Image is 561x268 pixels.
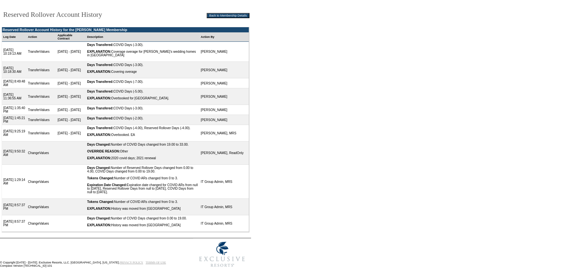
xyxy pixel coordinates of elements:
[87,50,198,57] div: Coverage overage for [PERSON_NAME]'s wedding homes in [GEOGRAPHIC_DATA]
[2,105,27,115] td: [DATE] 1:35:40 PM
[2,165,27,199] td: [DATE] 1:29:14 AM
[27,115,56,125] td: TransferValues
[87,143,198,146] div: Number of COVID Days changed from 19.00 to 33.00.
[146,261,166,264] a: TERMS OF USE
[87,150,198,153] div: Other
[87,133,111,137] b: EXPLANATION:
[2,125,27,141] td: [DATE] 9:25:19 AM
[2,27,249,32] td: Reserved Rollover Account History for the [PERSON_NAME] Membership
[56,32,86,42] td: Applicable Contract
[87,150,120,153] b: OVERRIDE REASON:
[27,199,56,215] td: ChangeValues
[87,80,113,84] b: Days Transfered:
[27,125,56,141] td: TransferValues
[87,143,111,146] b: Days Changed:
[27,105,56,115] td: TransferValues
[87,96,111,100] b: EXPLANATION:
[2,6,168,25] td: Reserved Rollover Account History
[2,32,27,42] td: Log Date
[87,117,113,120] b: Days Transfered:
[200,105,249,115] td: [PERSON_NAME]
[200,215,249,232] td: IT Group Admin, MRS
[87,133,198,137] div: Overbooked. EA
[56,78,86,88] td: [DATE] - [DATE]
[87,217,111,220] b: Days Changed:
[200,199,249,215] td: IT Group Admin, MRS
[87,50,111,53] b: EXPLANATION:
[87,43,113,47] b: Days Transfered:
[87,183,127,187] b: Expiration Date Changed:
[27,62,56,78] td: TransferValues
[200,62,249,78] td: [PERSON_NAME]
[56,115,86,125] td: [DATE] - [DATE]
[56,105,86,115] td: [DATE] - [DATE]
[120,261,143,264] a: PRIVACY POLICY
[200,165,249,199] td: IT Group Admin, MRS
[27,42,56,62] td: TransferValues
[200,88,249,105] td: [PERSON_NAME]
[87,80,198,84] div: COVID Days (-7.00).
[87,223,111,227] b: EXPLANATION:
[87,63,113,67] b: Days Transfered:
[2,141,27,165] td: [DATE] 9:50:32 AM
[200,32,249,42] td: Action By
[87,63,198,67] div: COVID Days (-3.00).
[27,32,56,42] td: Action
[87,106,113,110] b: Days Transfered:
[27,78,56,88] td: TransferValues
[200,42,249,62] td: [PERSON_NAME]
[200,125,249,141] td: [PERSON_NAME], MRS
[87,207,198,210] div: History was moved from [GEOGRAPHIC_DATA]
[87,156,198,160] div: 2020 covid days; 2021 renewal
[2,199,27,215] td: [DATE] 8:57:37 PM
[87,70,198,73] div: Covering overage
[87,126,198,130] div: COVID Days (-4.00), Reserved Rollover Days (-4.00).
[87,207,111,210] b: EXPLANATION:
[27,141,56,165] td: ChangeValues
[87,156,111,160] b: EXPLANATION:
[87,200,198,204] div: Number of COVID ARs changed from 0 to 3.
[87,223,198,227] div: History was moved from [GEOGRAPHIC_DATA]
[86,32,200,42] td: Description
[56,62,86,78] td: [DATE] - [DATE]
[27,215,56,232] td: ChangeValues
[87,166,111,170] b: Days Changed:
[27,165,56,199] td: ChangeValues
[56,125,86,141] td: [DATE] - [DATE]
[87,200,114,204] b: Tokens Changed:
[207,13,249,18] input: Back to Membership Details
[87,43,198,47] div: COVID Days (-3.00).
[87,96,198,100] div: Overbooked for [GEOGRAPHIC_DATA].
[87,106,198,110] div: COVID Days (-3.00).
[87,183,198,194] div: Expiration date changed for COVID ARs from null to [DATE], Reserved Rollover Days from null to [D...
[87,70,111,73] b: EXPLANATION:
[87,176,114,180] b: Tokens Changed:
[87,176,198,180] div: Number of COVID ARs changed from 0 to 3.
[56,88,86,105] td: [DATE] - [DATE]
[2,78,27,88] td: [DATE] 8:49:48 AM
[87,217,198,220] div: Number of COVID Days changed from 0.00 to 19.00.
[2,42,27,62] td: [DATE] 10:19:13 AM
[2,115,27,125] td: [DATE] 1:45:21 PM
[27,88,56,105] td: TransferValues
[200,141,249,165] td: [PERSON_NAME], ReadOnly
[2,215,27,232] td: [DATE] 8:57:37 PM
[87,126,113,130] b: Days Transfered:
[200,78,249,88] td: [PERSON_NAME]
[87,166,198,173] div: Number of Reserved Rollover Days changed from 0.00 to 4.00, COVID Days changed from 0.00 to 19.00.
[87,117,198,120] div: COVID Days (-2.00).
[87,90,113,93] b: Days Transfered:
[2,62,27,78] td: [DATE] 10:18:30 AM
[56,42,86,62] td: [DATE] - [DATE]
[87,90,198,93] div: COVID Days (-5.00).
[2,88,27,105] td: [DATE] 11:36:55 AM
[200,115,249,125] td: [PERSON_NAME]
